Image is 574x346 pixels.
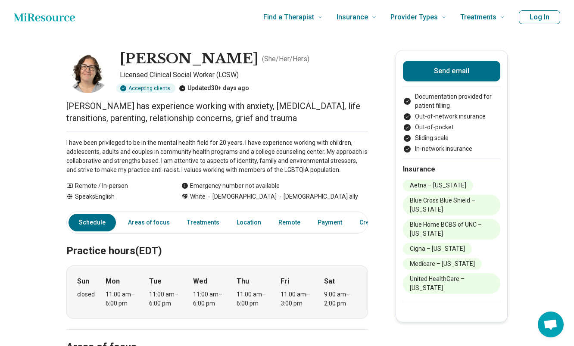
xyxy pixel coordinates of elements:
[403,243,472,255] li: Cigna – [US_STATE]
[66,192,164,201] div: Speaks English
[69,214,116,231] a: Schedule
[66,265,368,319] div: When does the program meet?
[519,10,560,24] button: Log In
[324,276,335,287] strong: Sat
[277,192,358,201] span: [DEMOGRAPHIC_DATA] ally
[106,276,120,287] strong: Mon
[403,180,473,191] li: Aetna – [US_STATE]
[354,214,397,231] a: Credentials
[281,290,314,308] div: 11:00 am – 3:00 pm
[273,214,306,231] a: Remote
[77,290,95,299] div: closed
[149,276,162,287] strong: Tue
[14,9,75,26] a: Home page
[190,192,206,201] span: White
[237,276,249,287] strong: Thu
[403,219,500,240] li: Blue Home BCBS of UNC – [US_STATE]
[403,134,500,143] li: Sliding scale
[66,223,368,259] h2: Practice hours (EDT)
[390,11,438,23] span: Provider Types
[460,11,496,23] span: Treatments
[403,61,500,81] button: Send email
[403,123,500,132] li: Out-of-pocket
[403,195,500,215] li: Blue Cross Blue Shield – [US_STATE]
[403,92,500,153] ul: Payment options
[106,290,139,308] div: 11:00 am – 6:00 pm
[403,112,500,121] li: Out-of-network insurance
[206,192,277,201] span: [DEMOGRAPHIC_DATA]
[403,144,500,153] li: In-network insurance
[538,312,564,337] div: Open chat
[281,276,289,287] strong: Fri
[123,214,175,231] a: Areas of focus
[120,70,368,80] p: Licensed Clinical Social Worker (LCSW)
[312,214,347,231] a: Payment
[116,84,175,93] div: Accepting clients
[77,276,89,287] strong: Sun
[237,290,270,308] div: 11:00 am – 6:00 pm
[193,290,226,308] div: 11:00 am – 6:00 pm
[403,164,500,175] h2: Insurance
[403,92,500,110] li: Documentation provided for patient filling
[120,50,259,68] h1: [PERSON_NAME]
[263,11,314,23] span: Find a Therapist
[149,290,182,308] div: 11:00 am – 6:00 pm
[324,290,357,308] div: 9:00 am – 2:00 pm
[66,50,109,93] img: Amy Leach, Licensed Clinical Social Worker (LCSW)
[182,214,225,231] a: Treatments
[262,54,309,64] p: ( She/Her/Hers )
[179,84,249,93] div: Updated 30+ days ago
[66,138,368,175] p: I have been privileged to be in the mental health field for 20 years. I have experience working w...
[193,276,207,287] strong: Wed
[337,11,368,23] span: Insurance
[66,100,368,124] p: [PERSON_NAME] has experience working with anxiety, [MEDICAL_DATA], life transitions, parenting, r...
[66,181,164,190] div: Remote / In-person
[181,181,280,190] div: Emergency number not available
[403,258,482,270] li: Medicare – [US_STATE]
[231,214,266,231] a: Location
[403,273,500,294] li: United HealthCare – [US_STATE]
